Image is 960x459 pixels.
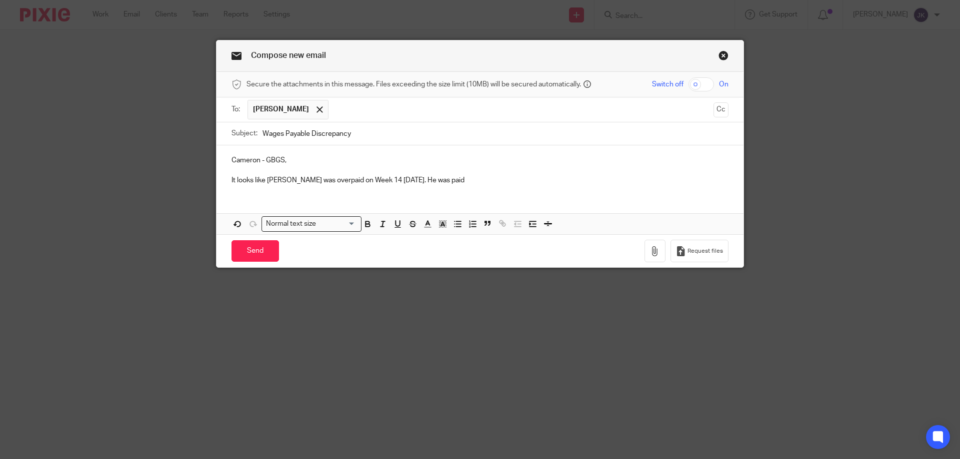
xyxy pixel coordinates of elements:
[231,175,728,185] p: It looks like [PERSON_NAME] was overpaid on Week 14 [DATE]. He was paid
[652,79,683,89] span: Switch off
[319,219,355,229] input: Search for option
[264,219,318,229] span: Normal text size
[261,216,361,232] div: Search for option
[719,79,728,89] span: On
[251,51,326,59] span: Compose new email
[16,26,24,34] img: website_grey.svg
[231,104,242,114] label: To:
[231,240,279,262] input: Send
[718,50,728,64] a: Close this dialog window
[38,59,89,65] div: Domain Overview
[16,16,24,24] img: logo_orange.svg
[28,16,49,24] div: v 4.0.25
[26,26,110,34] div: Domain: [DOMAIN_NAME]
[231,155,728,165] p: Cameron - GBGS,
[246,79,581,89] span: Secure the attachments in this message. Files exceeding the size limit (10MB) will be secured aut...
[27,58,35,66] img: tab_domain_overview_orange.svg
[99,58,107,66] img: tab_keywords_by_traffic_grey.svg
[110,59,168,65] div: Keywords by Traffic
[713,102,728,117] button: Cc
[670,240,728,262] button: Request files
[253,104,309,114] span: [PERSON_NAME]
[687,247,723,255] span: Request files
[231,128,257,138] label: Subject:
